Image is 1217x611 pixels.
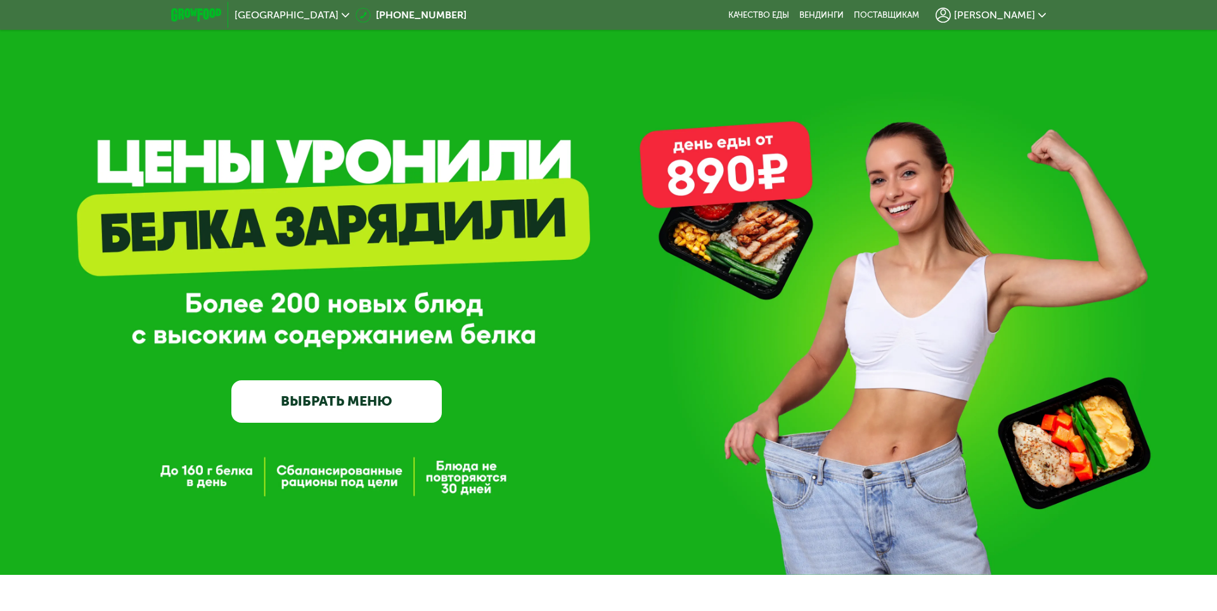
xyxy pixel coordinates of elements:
span: [GEOGRAPHIC_DATA] [235,10,338,20]
span: [PERSON_NAME] [954,10,1035,20]
a: Качество еды [728,10,789,20]
a: ВЫБРАТЬ МЕНЮ [231,380,442,423]
a: [PHONE_NUMBER] [356,8,467,23]
div: поставщикам [854,10,919,20]
a: Вендинги [799,10,844,20]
